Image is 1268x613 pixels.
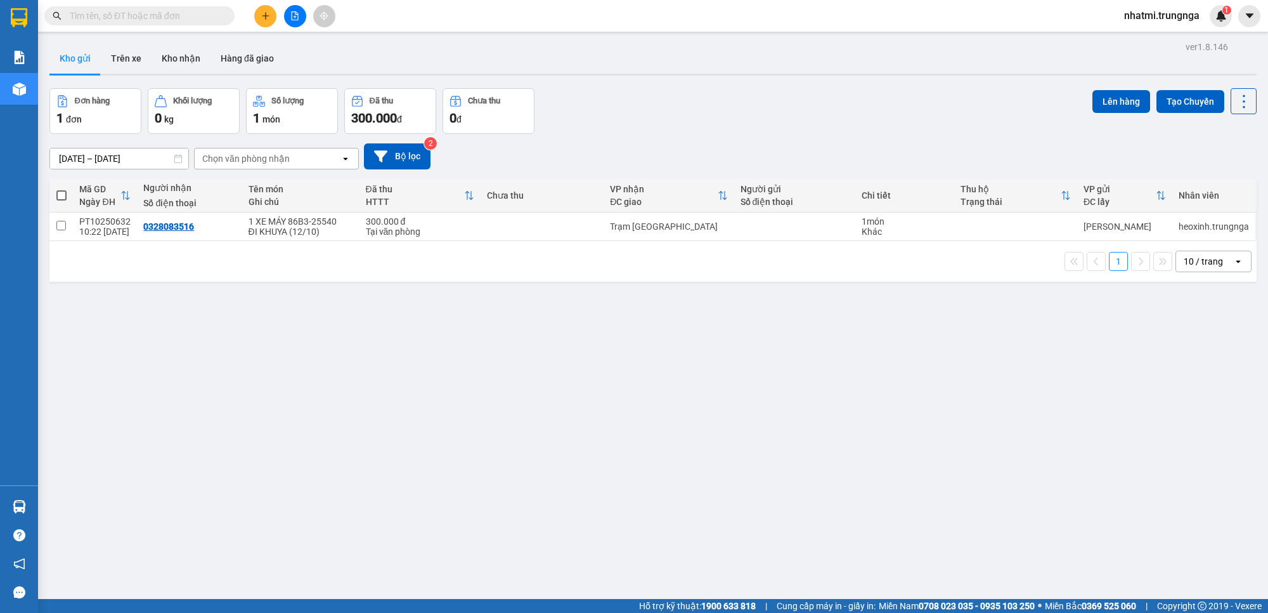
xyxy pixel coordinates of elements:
[79,227,131,237] div: 10:22 [DATE]
[1077,179,1172,213] th: Toggle SortBy
[13,51,26,64] img: solution-icon
[152,43,210,74] button: Kho nhận
[1224,6,1229,15] span: 1
[290,11,299,20] span: file-add
[249,184,353,194] div: Tên món
[49,43,101,74] button: Kho gửi
[1045,599,1136,613] span: Miền Bắc
[366,227,474,237] div: Tại văn phòng
[1146,599,1148,613] span: |
[370,96,393,105] div: Đã thu
[284,5,306,27] button: file-add
[1186,40,1228,54] div: ver 1.8.146
[210,43,284,74] button: Hàng đã giao
[173,96,212,105] div: Khối lượng
[879,599,1035,613] span: Miền Nam
[954,179,1077,213] th: Toggle SortBy
[13,586,25,598] span: message
[49,88,141,134] button: Đơn hàng1đơn
[13,500,26,513] img: warehouse-icon
[249,197,353,207] div: Ghi chú
[1109,252,1128,271] button: 1
[366,216,474,227] div: 300.000 đ
[1156,90,1224,113] button: Tạo Chuyến
[765,599,767,613] span: |
[249,227,353,237] div: ĐI KHUYA (12/10)
[155,110,162,126] span: 0
[961,197,1061,207] div: Trạng thái
[610,184,717,194] div: VP nhận
[862,190,948,201] div: Chi tiết
[741,197,849,207] div: Số điện thoại
[1198,602,1207,610] span: copyright
[1084,184,1156,194] div: VP gửi
[1238,5,1260,27] button: caret-down
[254,5,276,27] button: plus
[639,599,756,613] span: Hỗ trợ kỹ thuật:
[79,216,131,227] div: PT10250632
[1084,221,1166,232] div: [PERSON_NAME]
[862,216,948,227] div: 1 món
[253,110,260,126] span: 1
[75,96,110,105] div: Đơn hàng
[249,216,353,227] div: 1 XE MÁY 86B3-25540
[53,11,61,20] span: search
[320,11,328,20] span: aim
[366,184,464,194] div: Đã thu
[359,179,481,213] th: Toggle SortBy
[11,8,27,27] img: logo-vxr
[262,114,280,124] span: món
[164,114,174,124] span: kg
[1184,255,1223,268] div: 10 / trang
[450,110,456,126] span: 0
[777,599,876,613] span: Cung cấp máy in - giấy in:
[70,9,219,23] input: Tìm tên, số ĐT hoặc mã đơn
[351,110,397,126] span: 300.000
[862,227,948,237] div: Khác
[961,184,1061,194] div: Thu hộ
[13,529,25,541] span: question-circle
[13,558,25,570] span: notification
[202,152,290,165] div: Chọn văn phòng nhận
[56,110,63,126] span: 1
[1215,10,1227,22] img: icon-new-feature
[424,137,437,150] sup: 2
[143,221,194,232] div: 0328083516
[143,183,235,193] div: Người nhận
[246,88,338,134] button: Số lượng1món
[1114,8,1210,23] span: nhatmi.trungnga
[1179,221,1249,232] div: heoxinh.trungnga
[397,114,402,124] span: đ
[456,114,462,124] span: đ
[468,96,500,105] div: Chưa thu
[13,82,26,96] img: warehouse-icon
[271,96,304,105] div: Số lượng
[1222,6,1231,15] sup: 1
[66,114,82,124] span: đơn
[1244,10,1255,22] span: caret-down
[487,190,597,201] div: Chưa thu
[364,143,430,169] button: Bộ lọc
[610,221,727,232] div: Trạm [GEOGRAPHIC_DATA]
[701,601,756,611] strong: 1900 633 818
[919,601,1035,611] strong: 0708 023 035 - 0935 103 250
[143,198,235,208] div: Số điện thoại
[1092,90,1150,113] button: Lên hàng
[1179,190,1249,201] div: Nhân viên
[604,179,734,213] th: Toggle SortBy
[610,197,717,207] div: ĐC giao
[313,5,335,27] button: aim
[50,148,188,169] input: Select a date range.
[344,88,436,134] button: Đã thu300.000đ
[101,43,152,74] button: Trên xe
[261,11,270,20] span: plus
[148,88,240,134] button: Khối lượng0kg
[79,197,120,207] div: Ngày ĐH
[443,88,534,134] button: Chưa thu0đ
[73,179,137,213] th: Toggle SortBy
[1038,603,1042,609] span: ⚪️
[366,197,464,207] div: HTTT
[1082,601,1136,611] strong: 0369 525 060
[340,154,351,164] svg: open
[1084,197,1156,207] div: ĐC lấy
